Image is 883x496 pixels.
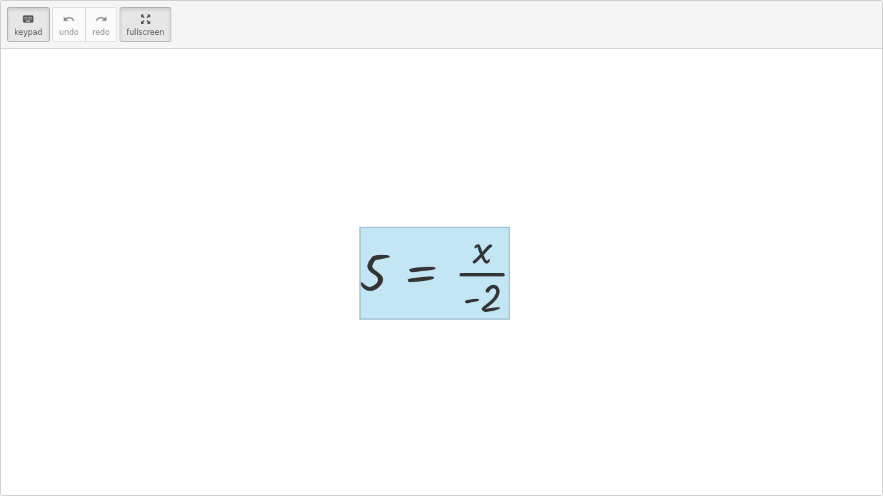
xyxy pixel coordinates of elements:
span: fullscreen [127,28,164,37]
button: keyboardkeypad [7,7,50,42]
span: redo [92,28,110,37]
button: redoredo [85,7,117,42]
i: keyboard [22,12,34,27]
button: undoundo [52,7,86,42]
button: fullscreen [120,7,171,42]
i: redo [95,12,107,27]
span: undo [59,28,79,37]
span: keypad [14,28,43,37]
i: undo [63,12,75,27]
